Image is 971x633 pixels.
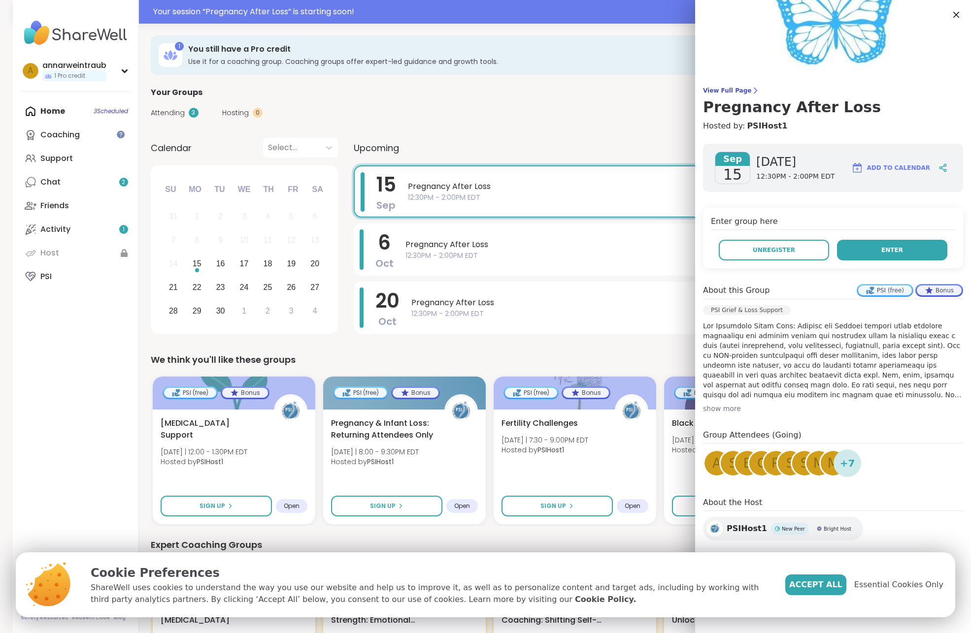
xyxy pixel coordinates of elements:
button: Sign Up [672,496,783,516]
div: 30 [216,304,225,317]
span: [DATE] | 8:00 - 9:30PM EDT [331,447,419,457]
div: 17 [240,257,249,270]
button: Enter [837,240,947,260]
div: Expert Coaching Groups [151,538,947,552]
a: M [805,449,833,477]
span: 1 Pro credit [54,72,85,80]
div: Choose Saturday, September 27th, 2025 [304,277,326,298]
a: PSIHost1 [747,120,787,132]
a: s [791,449,818,477]
div: Activity [40,224,70,235]
span: 6 [378,229,391,256]
div: Not available Saturday, September 6th, 2025 [304,206,326,227]
a: s [719,449,747,477]
img: ShareWell Nav Logo [21,16,131,50]
div: Su [160,179,181,200]
a: Friends [21,194,131,218]
div: 12 [287,233,296,247]
h3: Use it for a coaching group. Coaching groups offer expert-led guidance and growth tools. [188,57,830,66]
span: Oct [375,256,394,270]
span: New Peer [782,525,805,533]
div: We think you'll like these groups [151,353,947,367]
div: Choose Wednesday, September 24th, 2025 [234,277,255,298]
button: Add to Calendar [847,156,935,180]
div: We [233,179,255,200]
a: E [734,449,761,477]
div: Not available Wednesday, September 10th, 2025 [234,230,255,251]
div: 24 [240,281,249,294]
div: Choose Monday, September 15th, 2025 [186,253,207,275]
div: 13 [310,233,319,247]
a: m [819,449,847,477]
span: PSIHost1 [727,523,767,535]
div: 2 [218,210,223,223]
h4: Enter group here [711,216,955,230]
span: M [813,454,824,473]
span: m [828,454,838,473]
div: 26 [287,281,296,294]
div: annarweintraub [42,60,106,71]
div: 16 [216,257,225,270]
span: Accept All [789,579,842,591]
span: Hosted by [161,457,247,467]
div: 1 [242,304,246,317]
a: PSIHost1PSIHost1New PeerNew PeerBright HostBright Host [703,517,863,540]
h4: About this Group [703,285,770,296]
a: Support [21,147,131,170]
a: a [703,449,731,477]
div: 5 [289,210,294,223]
div: Choose Wednesday, October 1st, 2025 [234,300,255,321]
div: PSI (free) [858,285,912,295]
div: 23 [216,281,225,294]
iframe: Spotlight [117,130,125,138]
span: + 7 [840,456,855,471]
span: Hosting [222,108,249,118]
span: Sep [376,198,396,212]
div: show more [703,404,963,413]
span: Add to Calendar [867,163,930,172]
div: Bonus [563,388,609,398]
div: Not available Friday, September 12th, 2025 [281,230,302,251]
img: PSIHost1 [275,396,306,426]
button: Accept All [785,574,846,595]
div: PSI (free) [675,388,728,398]
div: 4 [266,210,270,223]
button: Sign Up [502,496,613,516]
div: Choose Sunday, September 21st, 2025 [163,277,184,298]
div: Not available Friday, September 5th, 2025 [281,206,302,227]
a: c [748,449,775,477]
div: Bonus [917,285,962,295]
div: Not available Saturday, September 13th, 2025 [304,230,326,251]
span: [MEDICAL_DATA] Support [161,417,263,441]
div: 1 [175,42,184,51]
span: [DATE] | 7:30 - 9:00PM EDT [502,435,588,445]
span: Pregnancy & Infant Loss: Returning Attendees Only [331,417,434,441]
div: Support [40,153,73,164]
div: Not available Monday, September 1st, 2025 [186,206,207,227]
div: Choose Tuesday, September 23rd, 2025 [210,277,231,298]
span: Oct [378,315,397,328]
span: Hosted by [331,457,419,467]
span: Bright Host [824,525,851,533]
span: Sep [715,152,750,166]
div: Choose Friday, September 19th, 2025 [281,253,302,275]
div: 8 [195,233,199,247]
a: Cookie Policy. [575,594,636,605]
span: r [771,454,780,473]
a: Blog [114,614,126,621]
div: Fr [282,179,304,200]
span: Fertility Challenges [502,417,578,429]
span: Attending [151,108,185,118]
span: 12:30PM - 2:00PM EDT [408,192,928,203]
div: 27 [310,281,319,294]
div: 6 [313,210,317,223]
img: PSIHost1 [616,396,647,426]
div: Choose Tuesday, September 30th, 2025 [210,300,231,321]
div: 25 [264,281,272,294]
div: Choose Monday, September 29th, 2025 [186,300,207,321]
div: Friends [40,200,69,211]
span: 12:30PM - 2:00PM EDT [411,309,929,319]
span: s [801,454,809,473]
a: Redeem Code [72,614,110,621]
div: 9 [218,233,223,247]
